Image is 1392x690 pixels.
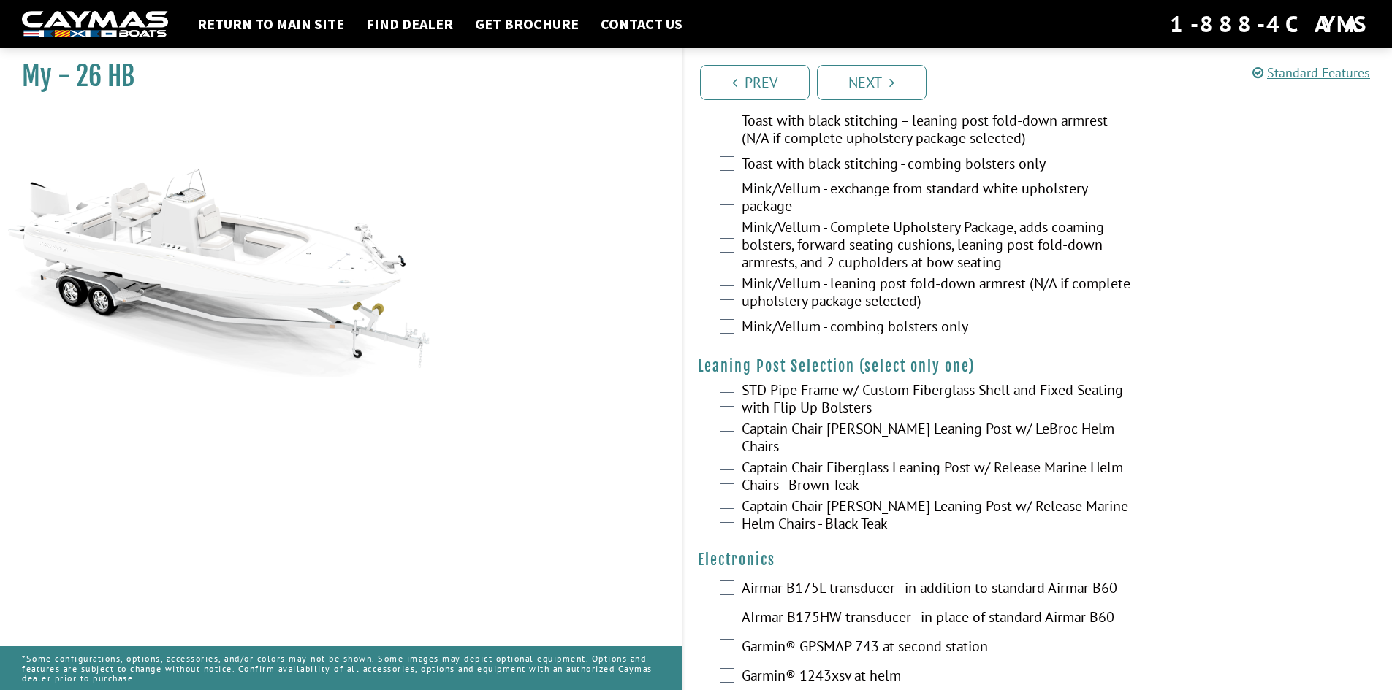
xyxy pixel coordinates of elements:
label: STD Pipe Frame w/ Custom Fiberglass Shell and Fixed Seating with Flip Up Bolsters [742,381,1132,420]
label: Garmin® 1243xsv at helm [742,667,1132,688]
a: Next [817,65,927,100]
label: Garmin® GPSMAP 743 at second station [742,637,1132,659]
a: Standard Features [1252,64,1370,81]
label: Captain Chair [PERSON_NAME] Leaning Post w/ LeBroc Helm Chairs [742,420,1132,459]
h4: Leaning Post Selection (select only one) [698,357,1378,375]
h4: Electronics [698,551,1378,569]
a: Prev [700,65,810,100]
img: white-logo-c9c8dbefe5ff5ceceb0f0178aa75bf4bb51f6bca0971e226c86eb53dfe498488.png [22,11,168,38]
label: Captain Chair Fiberglass Leaning Post w/ Release Marine Helm Chairs - Brown Teak [742,459,1132,497]
h1: My - 26 HB [22,60,645,93]
p: *Some configurations, options, accessories, and/or colors may not be shown. Some images may depic... [22,646,660,690]
a: Return to main site [190,15,351,34]
label: Airmar B175L transducer - in addition to standard Airmar B60 [742,579,1132,600]
label: Mink/Vellum - Complete Upholstery Package, adds coaming bolsters, forward seating cushions, leani... [742,218,1132,275]
label: Mink/Vellum - leaning post fold-down armrest (N/A if complete upholstery package selected) [742,275,1132,313]
a: Get Brochure [468,15,586,34]
label: Captain Chair [PERSON_NAME] Leaning Post w/ Release Marine Helm Chairs - Black Teak [742,497,1132,536]
label: Mink/Vellum - combing bolsters only [742,318,1132,339]
label: Toast with black stitching – leaning post fold-down armrest (N/A if complete upholstery package s... [742,112,1132,150]
div: 1-888-4CAYMAS [1170,8,1370,40]
a: Contact Us [593,15,690,34]
a: Find Dealer [359,15,460,34]
label: AIrmar B175HW transducer - in place of standard Airmar B60 [742,608,1132,629]
label: Toast with black stitching - combing bolsters only [742,155,1132,176]
label: Mink/Vellum - exchange from standard white upholstery package [742,180,1132,218]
